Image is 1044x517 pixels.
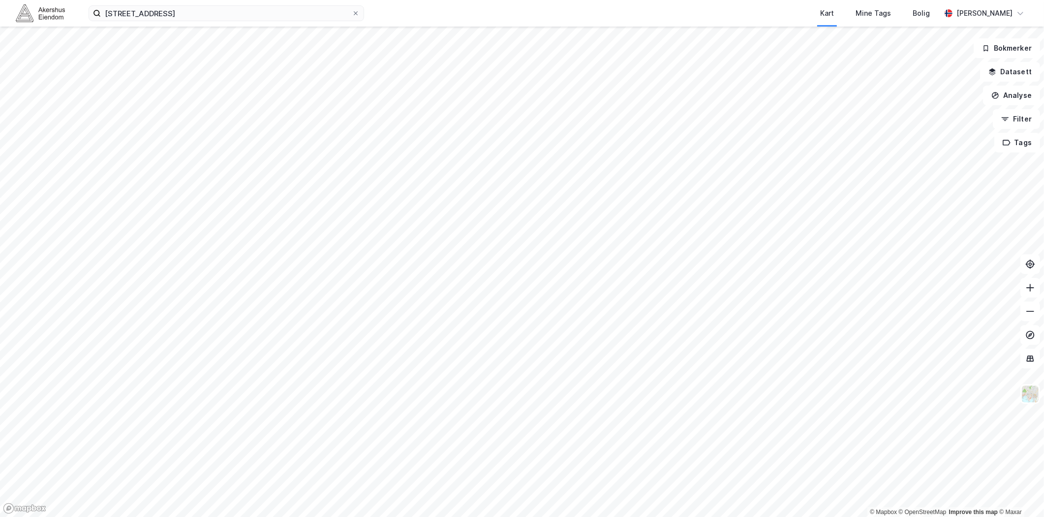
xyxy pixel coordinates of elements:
iframe: Chat Widget [995,470,1044,517]
input: Søk på adresse, matrikkel, gårdeiere, leietakere eller personer [101,6,352,21]
div: Bolig [913,7,930,19]
div: Kontrollprogram for chat [995,470,1044,517]
button: Datasett [980,62,1040,82]
a: OpenStreetMap [899,509,947,516]
img: Z [1021,385,1040,403]
div: Mine Tags [856,7,891,19]
a: Mapbox [870,509,897,516]
img: akershus-eiendom-logo.9091f326c980b4bce74ccdd9f866810c.svg [16,4,65,22]
button: Filter [993,109,1040,129]
button: Analyse [983,86,1040,105]
a: Improve this map [949,509,998,516]
button: Bokmerker [974,38,1040,58]
a: Mapbox homepage [3,503,46,514]
button: Tags [994,133,1040,152]
div: [PERSON_NAME] [956,7,1013,19]
div: Kart [820,7,834,19]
